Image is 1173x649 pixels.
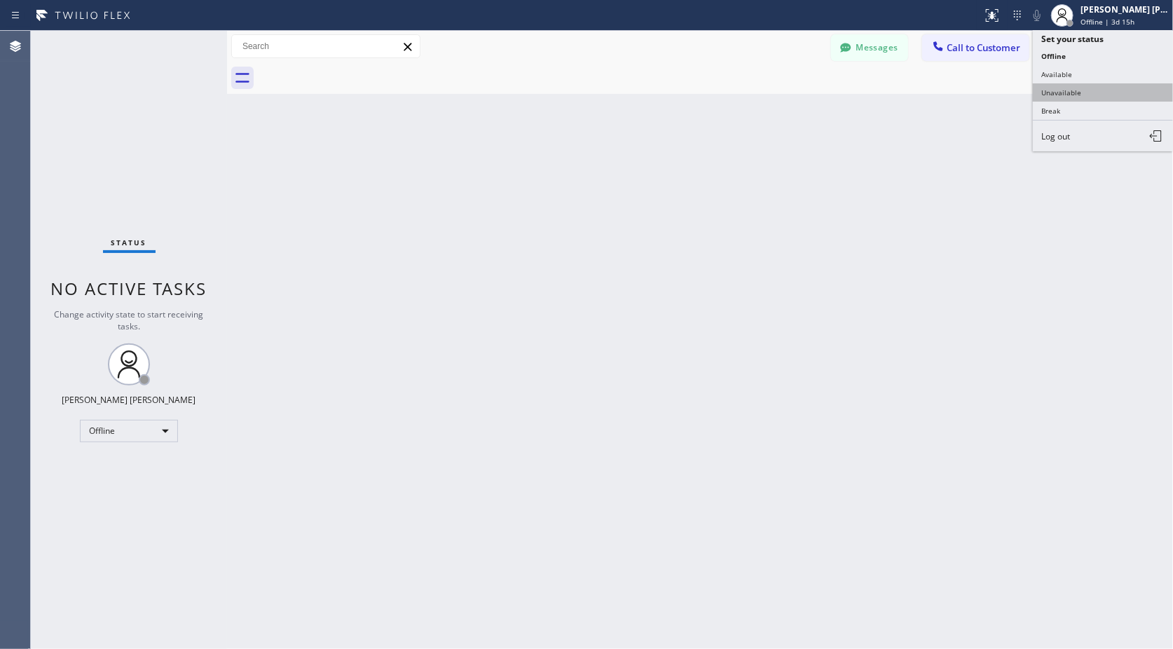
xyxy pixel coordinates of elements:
span: Call to Customer [947,41,1020,54]
span: No active tasks [51,277,207,300]
button: Mute [1027,6,1047,25]
span: Status [111,238,147,247]
span: Offline | 3d 15h [1081,17,1134,27]
div: Offline [80,420,178,442]
div: [PERSON_NAME] [PERSON_NAME] [62,394,196,406]
button: Call to Customer [922,34,1029,61]
input: Search [232,35,420,57]
button: Messages [831,34,908,61]
span: Change activity state to start receiving tasks. [55,308,204,332]
div: [PERSON_NAME] [PERSON_NAME] [1081,4,1169,15]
